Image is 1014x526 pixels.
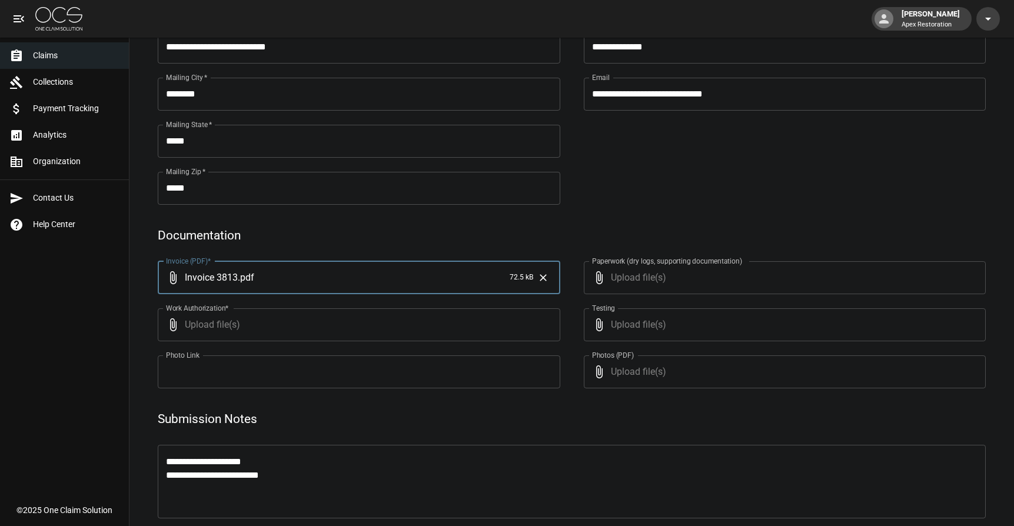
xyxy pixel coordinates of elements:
[33,192,119,204] span: Contact Us
[897,8,965,29] div: [PERSON_NAME]
[238,271,254,284] span: . pdf
[33,76,119,88] span: Collections
[592,350,634,360] label: Photos (PDF)
[33,129,119,141] span: Analytics
[35,7,82,31] img: ocs-logo-white-transparent.png
[611,355,955,388] span: Upload file(s)
[592,256,742,266] label: Paperwork (dry logs, supporting documentation)
[534,269,552,287] button: Clear
[166,350,200,360] label: Photo Link
[611,261,955,294] span: Upload file(s)
[185,271,238,284] span: Invoice 3813
[33,49,119,62] span: Claims
[166,256,211,266] label: Invoice (PDF)*
[33,218,119,231] span: Help Center
[33,102,119,115] span: Payment Tracking
[166,303,229,313] label: Work Authorization*
[7,7,31,31] button: open drawer
[611,308,955,341] span: Upload file(s)
[510,272,533,284] span: 72.5 kB
[185,308,528,341] span: Upload file(s)
[592,72,610,82] label: Email
[902,20,960,30] p: Apex Restoration
[166,72,208,82] label: Mailing City
[592,303,615,313] label: Testing
[166,119,212,129] label: Mailing State
[16,504,112,516] div: © 2025 One Claim Solution
[33,155,119,168] span: Organization
[166,167,206,177] label: Mailing Zip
